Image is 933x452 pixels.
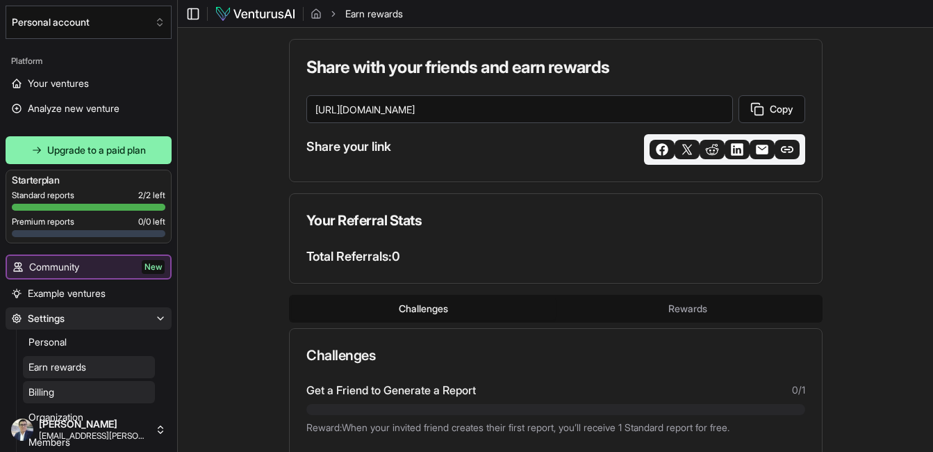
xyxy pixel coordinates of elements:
a: Personal [23,331,155,353]
span: Earn rewards [345,7,403,21]
button: [PERSON_NAME][EMAIL_ADDRESS][PERSON_NAME][DOMAIN_NAME] [6,413,172,446]
a: Your ventures [6,72,172,95]
span: Upgrade to a paid plan [47,143,146,157]
h3: Your Referral Stats [306,211,805,230]
span: Get a Friend to Generate a Report [306,382,476,398]
button: Copy [738,95,805,123]
h3: Share with your friends and earn rewards [306,56,805,79]
span: Standard reports [12,190,74,201]
span: New [142,260,165,274]
span: Personal [28,335,67,349]
span: 0 / 0 left [138,216,165,227]
a: Organization [23,406,155,428]
span: [PERSON_NAME] [39,418,149,430]
nav: breadcrumb [311,7,403,21]
span: Premium reports [12,216,74,227]
span: 0 / 1 [792,383,805,397]
span: Example ventures [28,286,106,300]
div: Challenges [399,302,448,316]
h3: Share your link [306,137,391,156]
h3: Starter plan [12,173,165,187]
a: Earn rewards [23,356,155,378]
div: Rewards [668,302,707,316]
span: Organization [28,410,83,424]
a: Billing [23,381,155,403]
span: 2 / 2 left [138,190,165,201]
span: Analyze new venture [28,102,119,115]
a: Upgrade to a paid plan [6,136,172,164]
span: Earn rewards [28,360,86,374]
p: Total Referrals: 0 [306,247,805,266]
div: Platform [6,50,172,72]
span: [EMAIL_ADDRESS][PERSON_NAME][DOMAIN_NAME] [39,430,149,442]
span: Settings [28,312,65,325]
span: Billing [28,385,54,399]
a: CommunityNew [7,256,170,278]
span: Your ventures [28,76,89,90]
h3: Challenges [306,346,805,365]
a: Analyze new venture [6,97,172,120]
img: logo [215,6,296,22]
img: ACg8ocI-IrvDlDYxKZyA6CzHN9YFjVG7J4UUjzHPPEAtv1Z527imMUZG=s96-c [11,419,33,441]
a: Example ventures [6,282,172,305]
span: Community [29,260,79,274]
p: Reward: When your invited friend creates their first report, you’ll receive 1 Standard report for... [306,421,805,435]
button: Select an organization [6,6,172,39]
button: Settings [6,307,172,330]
